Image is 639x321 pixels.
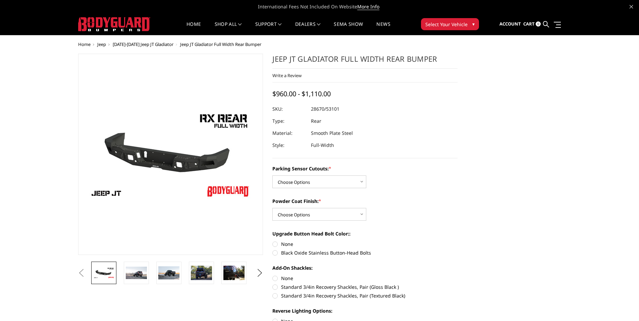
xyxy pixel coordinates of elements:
[272,283,458,290] label: Standard 3/4in Recovery Shackles, Pair (Gloss Black )
[272,198,458,205] label: Powder Coat Finish:
[272,115,306,127] dt: Type:
[311,139,334,151] dd: Full-Width
[311,127,353,139] dd: Smooth Plate Steel
[76,268,87,278] button: Previous
[272,240,458,248] label: None
[272,103,306,115] dt: SKU:
[295,22,321,35] a: Dealers
[272,72,302,78] a: Write a Review
[272,264,458,271] label: Add-On Shackles:
[272,292,458,299] label: Standard 3/4in Recovery Shackles, Pair (Textured Black)
[272,165,458,172] label: Parking Sensor Cutouts:
[126,267,147,279] img: Jeep JT Gladiator Full Width Rear Bumper
[93,267,114,279] img: Jeep JT Gladiator Full Width Rear Bumper
[97,41,106,47] a: Jeep
[78,17,150,31] img: BODYGUARD BUMPERS
[272,54,458,69] h1: Jeep JT Gladiator Full Width Rear Bumper
[472,20,475,28] span: ▾
[523,15,541,33] a: Cart 0
[357,3,379,10] a: More Info
[215,22,242,35] a: shop all
[272,139,306,151] dt: Style:
[223,266,245,280] img: Jeep JT Gladiator Full Width Rear Bumper
[255,22,282,35] a: Support
[272,307,458,314] label: Reverse Lighting Options:
[272,230,458,237] label: Upgrade Button Head Bolt Color::
[187,22,201,35] a: Home
[191,266,212,280] img: Jeep JT Gladiator Full Width Rear Bumper
[311,103,339,115] dd: 28670/53101
[180,41,261,47] span: Jeep JT Gladiator Full Width Rear Bumper
[421,18,479,30] button: Select Your Vehicle
[311,115,321,127] dd: Rear
[376,22,390,35] a: News
[158,266,179,279] img: Jeep JT Gladiator Full Width Rear Bumper
[536,21,541,26] span: 0
[272,127,306,139] dt: Material:
[255,268,265,278] button: Next
[113,41,173,47] a: [DATE]-[DATE] Jeep JT Gladiator
[78,41,91,47] a: Home
[78,54,263,255] a: Jeep JT Gladiator Full Width Rear Bumper
[272,249,458,256] label: Black Oxide Stainless Button-Head Bolts
[425,21,468,28] span: Select Your Vehicle
[499,15,521,33] a: Account
[272,89,331,98] span: $960.00 - $1,110.00
[523,21,535,27] span: Cart
[334,22,363,35] a: SEMA Show
[499,21,521,27] span: Account
[272,275,458,282] label: None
